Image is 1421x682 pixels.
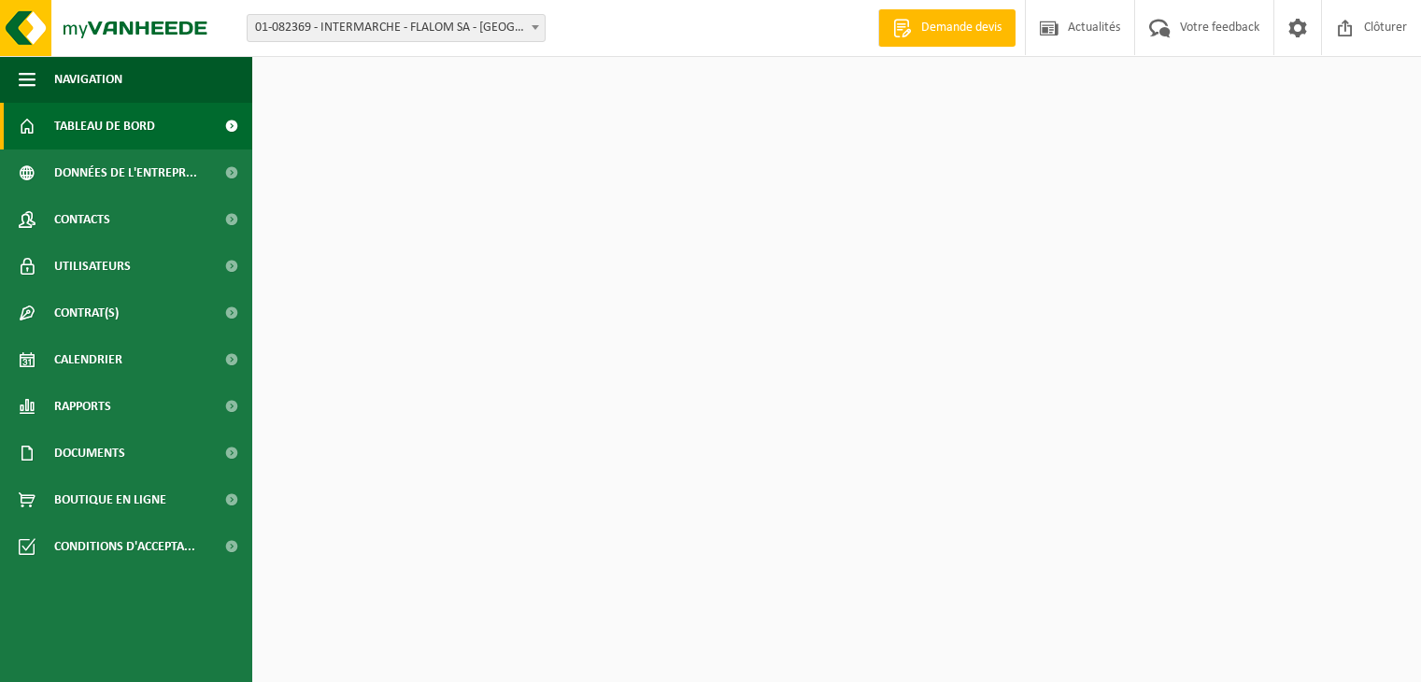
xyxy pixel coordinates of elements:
span: 01-082369 - INTERMARCHE - FLALOM SA - LOMME [247,14,546,42]
span: Conditions d'accepta... [54,523,195,570]
span: Rapports [54,383,111,430]
span: Documents [54,430,125,476]
span: Calendrier [54,336,122,383]
span: Contacts [54,196,110,243]
span: Boutique en ligne [54,476,166,523]
a: Demande devis [878,9,1016,47]
span: Navigation [54,56,122,103]
span: Tableau de bord [54,103,155,149]
span: Demande devis [917,19,1006,37]
span: Données de l'entrepr... [54,149,197,196]
span: Utilisateurs [54,243,131,290]
span: 01-082369 - INTERMARCHE - FLALOM SA - LOMME [248,15,545,41]
span: Contrat(s) [54,290,119,336]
